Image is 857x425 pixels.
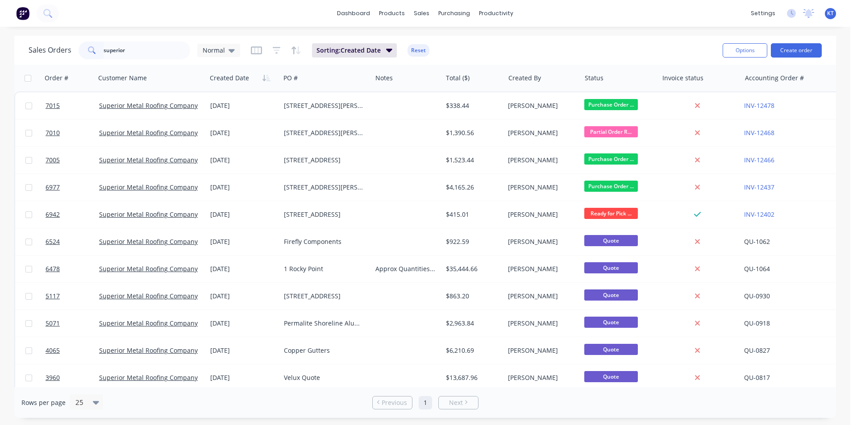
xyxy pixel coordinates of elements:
[98,74,147,83] div: Customer Name
[99,237,220,246] a: Superior Metal Roofing Company Pty Ltd
[46,364,99,391] a: 3960
[439,398,478,407] a: Next page
[99,319,220,327] a: Superior Metal Roofing Company Pty Ltd
[508,319,574,328] div: [PERSON_NAME]
[584,235,638,246] span: Quote
[104,41,191,59] input: Search...
[203,45,225,55] span: Normal
[375,74,393,83] div: Notes
[312,43,397,58] button: Sorting:Created Date
[210,346,277,355] div: [DATE]
[827,9,834,17] span: KT
[210,292,277,301] div: [DATE]
[46,319,60,328] span: 5071
[373,398,412,407] a: Previous page
[369,396,482,409] ul: Pagination
[99,183,220,191] a: Superior Metal Roofing Company Pty Ltd
[584,126,638,137] span: Partial Order R...
[508,101,574,110] div: [PERSON_NAME]
[210,128,277,137] div: [DATE]
[284,210,364,219] div: [STREET_ADDRESS]
[284,319,364,328] div: Permalite Shoreline Aluminium
[446,264,498,273] div: $35,444.66
[409,7,434,20] div: sales
[333,7,374,20] a: dashboard
[284,292,364,301] div: [STREET_ADDRESS]
[46,183,60,192] span: 6977
[744,210,774,219] a: INV-12402
[316,46,381,55] span: Sorting: Created Date
[508,346,574,355] div: [PERSON_NAME]
[474,7,518,20] div: productivity
[46,337,99,364] a: 4065
[45,74,68,83] div: Order #
[382,398,407,407] span: Previous
[46,120,99,146] a: 7010
[284,264,364,273] div: 1 Rocky Point
[46,210,60,219] span: 6942
[584,99,638,110] span: Purchase Order ...
[584,289,638,301] span: Quote
[744,183,774,191] a: INV-12437
[99,210,220,219] a: Superior Metal Roofing Company Pty Ltd
[99,346,220,355] a: Superior Metal Roofing Company Pty Ltd
[284,101,364,110] div: [STREET_ADDRESS][PERSON_NAME]
[210,373,277,382] div: [DATE]
[446,101,498,110] div: $338.44
[419,396,432,409] a: Page 1 is your current page
[210,210,277,219] div: [DATE]
[508,292,574,301] div: [PERSON_NAME]
[508,183,574,192] div: [PERSON_NAME]
[210,74,249,83] div: Created Date
[449,398,463,407] span: Next
[46,201,99,228] a: 6942
[584,344,638,355] span: Quote
[210,319,277,328] div: [DATE]
[744,319,770,327] a: QU-0918
[46,346,60,355] span: 4065
[99,292,220,300] a: Superior Metal Roofing Company Pty Ltd
[46,174,99,201] a: 6977
[210,183,277,192] div: [DATE]
[284,128,364,137] div: [STREET_ADDRESS][PERSON_NAME]
[744,156,774,164] a: INV-12466
[46,156,60,165] span: 7005
[46,92,99,119] a: 7015
[744,264,770,273] a: QU-1064
[446,74,470,83] div: Total ($)
[46,292,60,301] span: 5117
[374,7,409,20] div: products
[745,74,804,83] div: Accounting Order #
[584,371,638,382] span: Quote
[744,128,774,137] a: INV-12468
[584,153,638,165] span: Purchase Order ...
[16,7,29,20] img: Factory
[446,237,498,246] div: $922.59
[508,210,574,219] div: [PERSON_NAME]
[771,43,822,58] button: Create order
[744,101,774,110] a: INV-12478
[210,156,277,165] div: [DATE]
[99,264,220,273] a: Superior Metal Roofing Company Pty Ltd
[284,373,364,382] div: Velux Quote
[375,264,435,273] div: Approx Quantities ONLY- TBC from customer upon ordering
[284,346,364,355] div: Copper Gutters
[744,346,770,355] a: QU-0827
[284,183,364,192] div: [STREET_ADDRESS][PERSON_NAME]
[508,156,574,165] div: [PERSON_NAME]
[46,283,99,309] a: 5117
[508,264,574,273] div: [PERSON_NAME]
[584,262,638,273] span: Quote
[584,181,638,192] span: Purchase Order ...
[446,156,498,165] div: $1,523.44
[723,43,767,58] button: Options
[508,237,574,246] div: [PERSON_NAME]
[99,101,220,110] a: Superior Metal Roofing Company Pty Ltd
[29,46,71,54] h1: Sales Orders
[99,373,220,382] a: Superior Metal Roofing Company Pty Ltd
[284,156,364,165] div: [STREET_ADDRESS]
[446,292,498,301] div: $863.20
[46,256,99,282] a: 6478
[21,398,66,407] span: Rows per page
[210,237,277,246] div: [DATE]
